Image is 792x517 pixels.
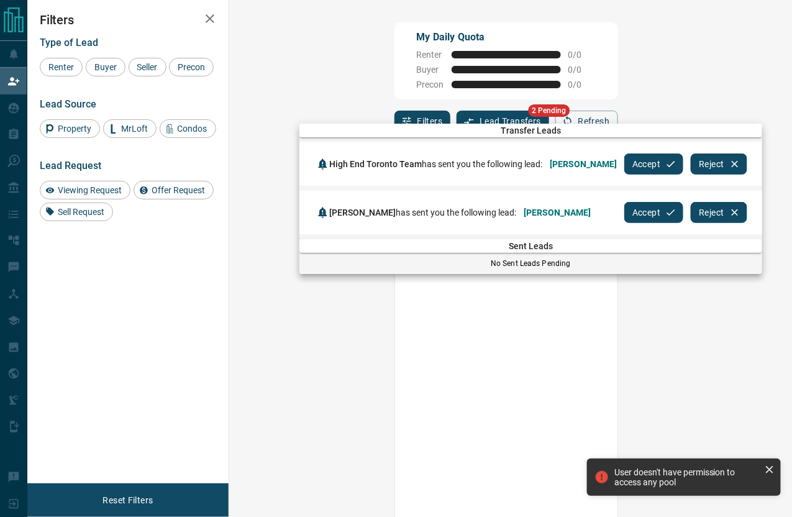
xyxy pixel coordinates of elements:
[550,159,617,169] span: [PERSON_NAME]
[299,126,762,135] span: Transfer Leads
[329,208,396,217] span: [PERSON_NAME]
[691,202,747,223] button: Reject
[624,202,683,223] button: Accept
[329,159,542,169] span: has sent you the following lead:
[614,467,760,487] div: User doesn't have permission to access any pool
[329,208,516,217] span: has sent you the following lead:
[299,241,762,251] span: Sent Leads
[524,208,591,217] span: [PERSON_NAME]
[691,153,747,175] button: Reject
[329,159,422,169] span: High End Toronto Team
[299,258,762,269] p: No Sent Leads Pending
[624,153,683,175] button: Accept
